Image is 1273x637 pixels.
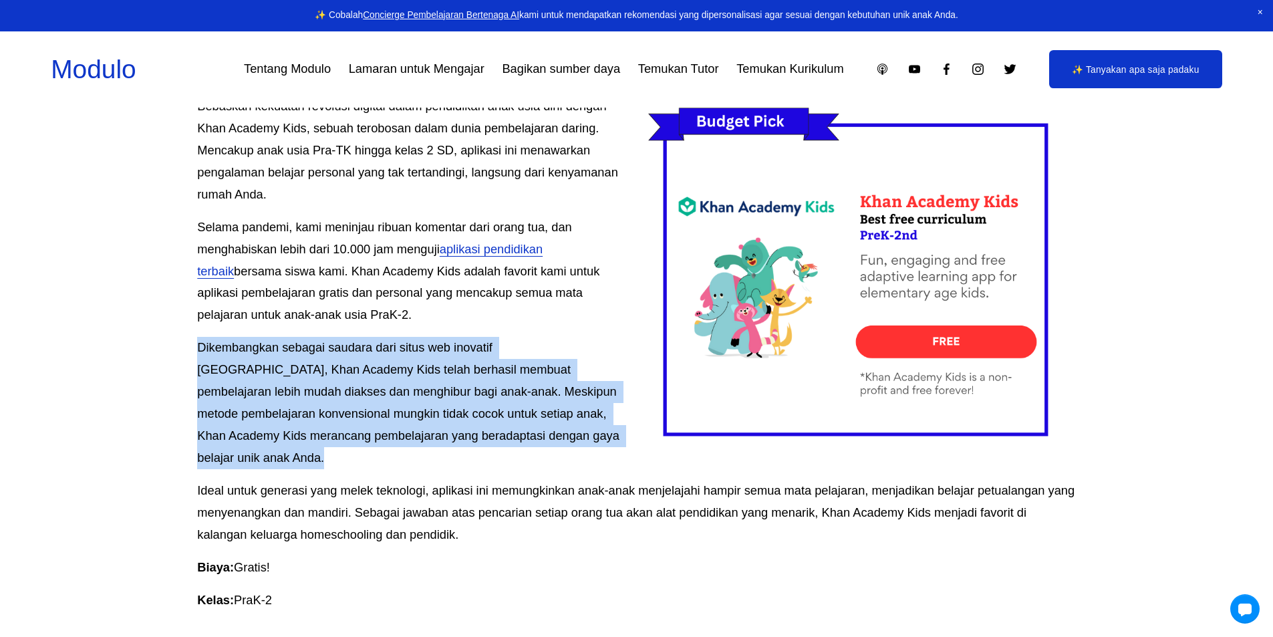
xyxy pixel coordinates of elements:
font: PraK-2 [234,593,272,607]
font: Dikembangkan sebagai saudara dari situs web inovatif [GEOGRAPHIC_DATA], Khan Academy Kids telah b... [197,340,623,465]
a: ✨ Tanyakan apa saja padaku [1049,50,1222,88]
a: Twitter [1003,62,1017,76]
a: Temukan Kurikulum [736,57,843,82]
font: Biaya: [197,560,234,574]
font: bersama siswa kami. Khan Academy Kids adalah favorit kami untuk aplikasi pembelajaran gratis dan ... [197,264,603,322]
a: Bagikan sumber daya [502,57,620,82]
font: Kelas: [197,593,234,607]
a: Podcast Apple [875,62,889,76]
a: aplikasi pendidikan terbaik [197,242,543,278]
a: Concierge Pembelajaran Bertenaga AI [363,10,519,20]
font: Temukan Kurikulum [736,61,843,76]
a: YouTube [907,62,922,76]
font: Bagikan sumber daya [502,61,620,76]
font: Selama pandemi, kami meninjau ribuan komentar dari orang tua, dan menghabiskan lebih dari 10.000 ... [197,220,575,256]
a: Lamaran untuk Mengajar [349,57,484,82]
font: Ideal untuk generasi yang melek teknologi, aplikasi ini memungkinkan anak-anak menjelajahi hampir... [197,483,1078,541]
font: Temukan Tutor [638,61,719,76]
font: Gratis! [234,560,270,574]
a: Tentang Modulo [244,57,331,82]
a: Modulo [51,55,136,84]
a: Facebook [940,62,954,76]
font: Lamaran untuk Mengajar [349,61,484,76]
font: Tentang Modulo [244,61,331,76]
a: Instagram [971,62,985,76]
font: Bebaskan kekuatan revolusi digital dalam pendidikan anak usia dini dengan Khan Academy Kids, sebu... [197,99,621,201]
a: Temukan Tutor [638,57,719,82]
font: ✨ Tanyakan apa saja padaku [1072,65,1199,75]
